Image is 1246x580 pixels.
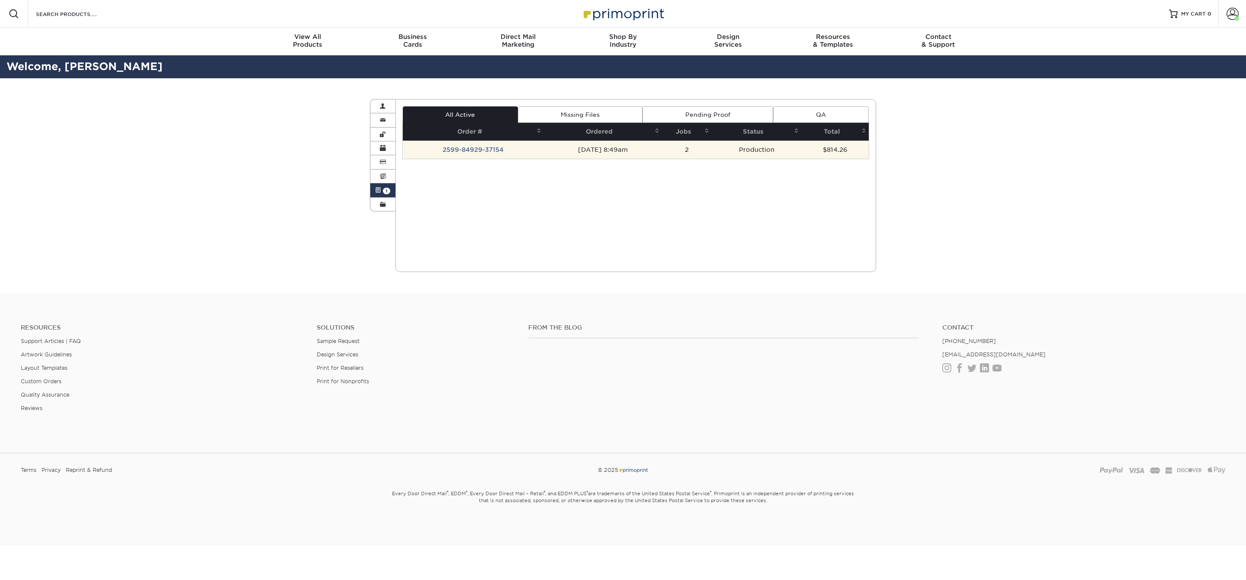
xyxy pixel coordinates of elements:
[66,464,112,477] a: Reprint & Refund
[466,33,571,41] span: Direct Mail
[942,338,996,344] a: [PHONE_NUMBER]
[317,351,358,358] a: Design Services
[780,28,886,55] a: Resources& Templates
[1181,10,1206,18] span: MY CART
[466,490,467,494] sup: ®
[571,33,676,48] div: Industry
[801,123,869,141] th: Total
[466,33,571,48] div: Marketing
[886,33,991,41] span: Contact
[21,324,304,331] h4: Resources
[317,365,363,371] a: Print for Resellers
[21,351,72,358] a: Artwork Guidelines
[886,28,991,55] a: Contact& Support
[712,123,801,141] th: Status
[675,33,780,41] span: Design
[21,338,81,344] a: Support Articles | FAQ
[942,351,1046,358] a: [EMAIL_ADDRESS][DOMAIN_NAME]
[662,141,712,159] td: 2
[801,141,869,159] td: $814.26
[942,324,1225,331] a: Contact
[370,183,395,197] a: 1
[886,33,991,48] div: & Support
[675,33,780,48] div: Services
[544,490,545,494] sup: ®
[544,123,662,141] th: Ordered
[255,33,360,48] div: Products
[571,33,676,41] span: Shop By
[580,4,666,23] img: Primoprint
[675,28,780,55] a: DesignServices
[466,28,571,55] a: Direct MailMarketing
[642,106,773,123] a: Pending Proof
[712,141,801,159] td: Production
[21,391,69,398] a: Quality Assurance
[360,33,466,48] div: Cards
[360,33,466,41] span: Business
[317,378,369,385] a: Print for Nonprofits
[21,378,61,385] a: Custom Orders
[317,324,515,331] h4: Solutions
[35,9,119,19] input: SEARCH PRODUCTS.....
[420,464,826,477] div: © 2025
[447,490,448,494] sup: ®
[780,33,886,41] span: Resources
[571,28,676,55] a: Shop ByIndustry
[518,106,642,123] a: Missing Files
[317,338,360,344] a: Sample Request
[255,28,360,55] a: View AllProducts
[544,141,662,159] td: [DATE] 8:49am
[780,33,886,48] div: & Templates
[403,141,544,159] td: 2599-84929-37154
[403,123,544,141] th: Order #
[21,405,42,411] a: Reviews
[528,324,919,331] h4: From the Blog
[383,188,390,194] span: 1
[618,467,649,473] img: Primoprint
[21,464,36,477] a: Terms
[710,490,711,494] sup: ®
[360,28,466,55] a: BusinessCards
[42,464,61,477] a: Privacy
[370,487,876,525] small: Every Door Direct Mail , EDDM , Every Door Direct Mail – Retail , and EDDM PLUS are trademarks of...
[587,490,588,494] sup: ®
[773,106,869,123] a: QA
[403,106,518,123] a: All Active
[255,33,360,41] span: View All
[1207,11,1211,17] span: 0
[662,123,712,141] th: Jobs
[21,365,67,371] a: Layout Templates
